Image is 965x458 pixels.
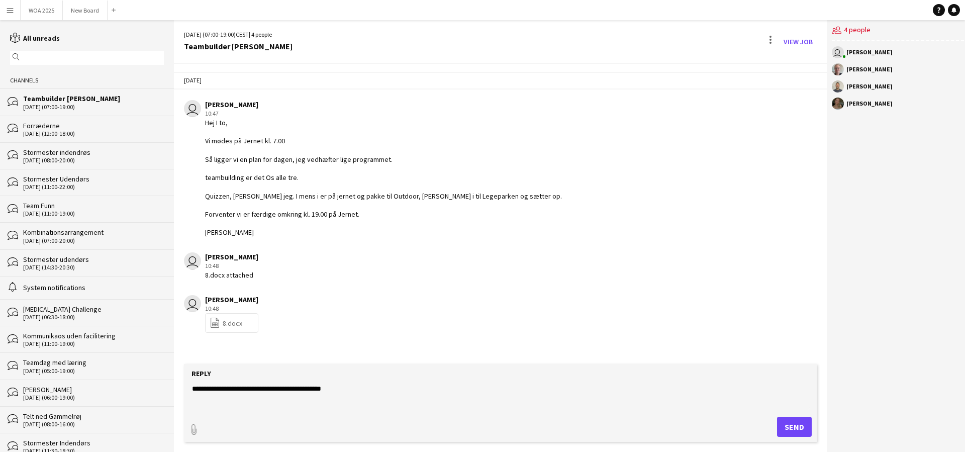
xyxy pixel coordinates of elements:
div: Stormester indendrøs [23,148,164,157]
button: WOA 2025 [21,1,63,20]
div: Kommunikaos uden facilitering [23,331,164,340]
div: [DATE] (11:00-19:00) [23,210,164,217]
a: View Job [780,34,817,50]
div: Teambuilder [PERSON_NAME] [23,94,164,103]
div: [PERSON_NAME] [846,66,893,72]
button: Send [777,417,812,437]
div: System notifications [23,283,164,292]
div: [PERSON_NAME] [205,295,258,304]
div: [DATE] (11:00-22:00) [23,184,164,191]
div: [DATE] (12:00-18:00) [23,130,164,137]
div: [DATE] (08:00-16:00) [23,421,164,428]
div: [PERSON_NAME] [205,100,562,109]
div: Forræderne [23,121,164,130]
div: Stormester Udendørs [23,174,164,184]
div: Telt ned Gammelrøj [23,412,164,421]
span: CEST [236,31,249,38]
div: [DATE] (11:30-18:30) [23,447,164,454]
div: 10:47 [205,109,562,118]
div: Stormester Indendørs [23,438,164,447]
div: Teambuilder [PERSON_NAME] [184,42,293,51]
div: [DATE] (05:00-19:00) [23,368,164,375]
div: 4 people [832,20,964,41]
div: Kombinationsarrangement [23,228,164,237]
div: [PERSON_NAME] [846,49,893,55]
div: 10:48 [205,304,258,313]
div: [DATE] (07:00-19:00) [23,104,164,111]
div: [PERSON_NAME] [846,83,893,89]
div: [PERSON_NAME] [846,101,893,107]
div: [DATE] (14:30-20:30) [23,264,164,271]
div: 10:48 [205,261,258,270]
div: [DATE] (07:00-20:00) [23,237,164,244]
div: [DATE] (06:00-19:00) [23,394,164,401]
div: [DATE] [174,72,827,89]
div: [DATE] (08:00-20:00) [23,157,164,164]
div: [DATE] (07:00-19:00) | 4 people [184,30,293,39]
div: [PERSON_NAME] [23,385,164,394]
div: [DATE] (11:00-19:00) [23,340,164,347]
div: [DATE] (06:30-18:00) [23,314,164,321]
div: Hej I to, Vi mødes på Jernet kl. 7.00 Så ligger vi en plan for dagen, jeg vedhæfter lige programm... [205,118,562,237]
a: All unreads [10,34,60,43]
label: Reply [191,369,211,378]
a: 8.docx [210,317,242,329]
button: New Board [63,1,108,20]
div: Teamdag med læring [23,358,164,367]
div: 8.docx attached [205,270,258,280]
div: [MEDICAL_DATA] Challenge [23,305,164,314]
div: Stormester udendørs [23,255,164,264]
div: [PERSON_NAME] [205,252,258,261]
div: Team Funn [23,201,164,210]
